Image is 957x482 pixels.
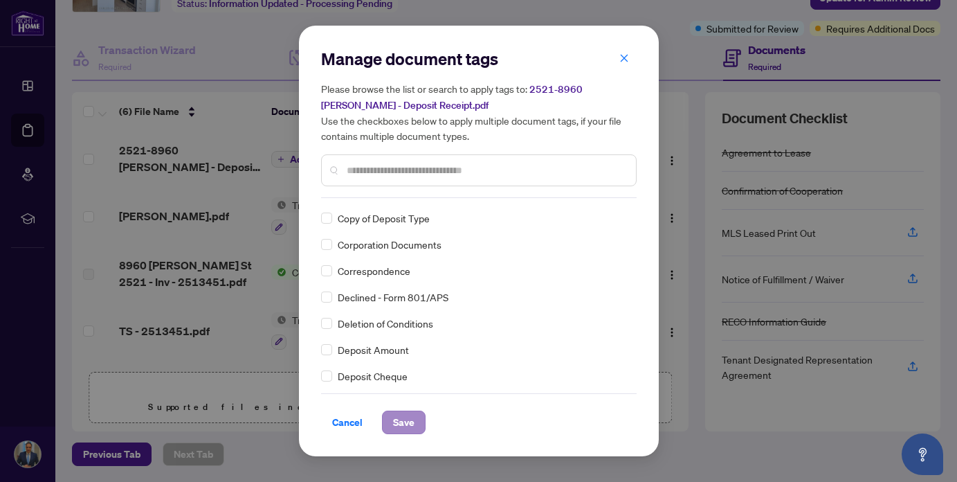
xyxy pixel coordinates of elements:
[338,342,409,357] span: Deposit Amount
[393,411,414,434] span: Save
[338,289,448,305] span: Declined - Form 801/APS
[321,411,374,434] button: Cancel
[902,434,943,475] button: Open asap
[338,368,408,384] span: Deposit Cheque
[338,237,441,252] span: Corporation Documents
[338,211,430,226] span: Copy of Deposit Type
[338,263,410,278] span: Correspondence
[321,81,637,143] h5: Please browse the list or search to apply tags to: Use the checkboxes below to apply multiple doc...
[338,316,433,331] span: Deletion of Conditions
[382,411,426,434] button: Save
[321,48,637,70] h2: Manage document tags
[619,53,629,63] span: close
[332,411,363,434] span: Cancel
